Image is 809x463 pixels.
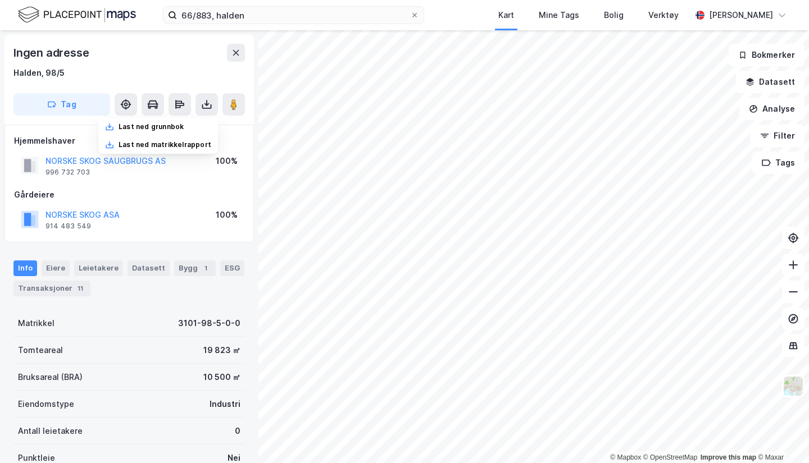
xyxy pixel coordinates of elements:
div: Kontrollprogram for chat [753,409,809,463]
button: Tag [13,93,110,116]
div: Tomteareal [18,343,63,357]
a: Improve this map [701,453,756,461]
div: Kart [498,8,514,22]
input: Søk på adresse, matrikkel, gårdeiere, leietakere eller personer [177,7,410,24]
div: 10 500 ㎡ [203,370,240,384]
button: Tags [752,152,805,174]
div: 3101-98-5-0-0 [178,317,240,330]
div: 11 [75,283,86,294]
div: Ingen adresse [13,44,91,62]
div: [PERSON_NAME] [709,8,773,22]
div: Gårdeiere [14,188,244,201]
iframe: Chat Widget [753,409,809,463]
button: Datasett [736,71,805,93]
a: Mapbox [610,453,641,461]
div: Bruksareal (BRA) [18,370,83,384]
div: 0 [235,424,240,438]
div: Industri [210,397,240,411]
div: Last ned grunnbok [119,122,184,131]
div: Leietakere [74,260,123,276]
img: Z [783,375,804,397]
button: Bokmerker [729,44,805,66]
div: ESG [220,260,244,276]
div: Transaksjoner [13,281,90,296]
div: Eiendomstype [18,397,74,411]
div: 100% [216,154,238,168]
button: Analyse [739,98,805,120]
div: Hjemmelshaver [14,134,244,148]
div: 996 732 703 [46,168,90,177]
div: Last ned matrikkelrapport [119,140,211,149]
div: 19 823 ㎡ [203,343,240,357]
div: Antall leietakere [18,424,83,438]
button: Filter [751,125,805,147]
div: Bolig [604,8,624,22]
div: Verktøy [648,8,679,22]
div: 1 [200,263,211,274]
div: Eiere [42,260,70,276]
a: OpenStreetMap [643,453,698,461]
div: Matrikkel [18,317,54,330]
div: 100% [216,208,238,222]
div: Info [13,260,37,276]
div: Mine Tags [539,8,579,22]
div: 914 483 549 [46,222,91,231]
img: logo.f888ab2527a4732fd821a326f86c7f29.svg [18,5,136,25]
div: Bygg [174,260,216,276]
div: Datasett [128,260,170,276]
div: Halden, 98/5 [13,66,65,80]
